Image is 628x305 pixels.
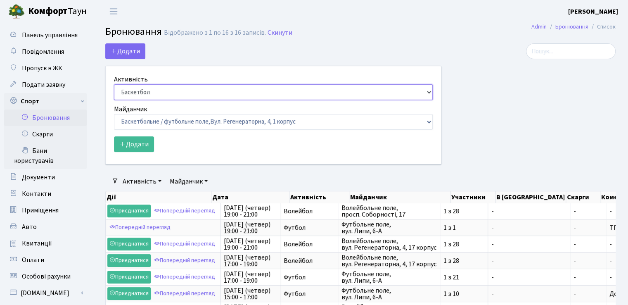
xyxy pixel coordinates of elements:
[609,273,612,282] span: -
[4,285,87,301] a: [DOMAIN_NAME]
[107,287,151,300] a: Приєднатися
[152,271,217,284] a: Попередній перегляд
[289,191,350,203] th: Активність
[573,208,602,214] span: -
[4,143,87,169] a: Бани користувачів
[4,43,87,60] a: Повідомлення
[152,238,217,250] a: Попередній перегляд
[224,238,277,251] span: [DATE] (четвер) 19:00 - 21:00
[119,174,165,188] a: Активність
[211,191,289,203] th: Дата
[164,29,266,37] div: Відображено з 1 по 16 з 16 записів.
[609,240,612,249] span: -
[4,235,87,252] a: Квитанції
[22,272,71,281] span: Особові рахунки
[22,173,55,182] span: Документи
[609,207,612,216] span: -
[4,186,87,202] a: Контакти
[491,274,566,281] span: -
[224,287,277,300] span: [DATE] (четвер) 15:00 - 17:00
[152,287,217,300] a: Попередній перегляд
[531,22,547,31] a: Admin
[28,5,68,18] b: Комфорт
[443,274,484,281] span: 1 з 21
[107,254,151,267] a: Приєднатися
[107,221,173,234] a: Попередній перегляд
[114,104,147,114] label: Майданчик
[341,221,436,234] span: Футбольне поле, вул. Липи, 6-А
[22,47,64,56] span: Повідомлення
[22,64,62,73] span: Пропуск в ЖК
[4,60,87,76] a: Пропуск в ЖК
[573,274,602,281] span: -
[443,241,484,248] span: 1 з 28
[107,271,151,284] a: Приєднатися
[450,191,495,203] th: Участники
[224,205,277,218] span: [DATE] (четвер) 19:00 - 21:00
[491,257,566,264] span: -
[152,254,217,267] a: Попередній перегляд
[4,76,87,93] a: Подати заявку
[573,257,602,264] span: -
[555,22,588,31] a: Бронювання
[609,256,612,265] span: -
[284,274,334,281] span: Футбол
[4,27,87,43] a: Панель управління
[105,24,162,39] span: Бронювання
[341,271,436,284] span: Футбольне поле, вул. Липи, 6-А
[166,174,211,188] a: Майданчик
[107,205,151,217] a: Приєднатися
[491,208,566,214] span: -
[341,254,436,267] span: Волейбольне поле, вул. Регенераторна, 4, 17 корпус
[573,224,602,231] span: -
[341,205,436,218] span: Волейбольне поле, просп. Соборності, 17
[284,208,334,214] span: Волейбол
[107,238,151,250] a: Приєднатися
[4,93,87,110] a: Спорт
[22,31,78,40] span: Панель управління
[526,43,616,59] input: Пошук...
[284,241,334,248] span: Волейбол
[103,5,124,18] button: Переключити навігацію
[4,252,87,268] a: Оплати
[224,254,277,267] span: [DATE] (четвер) 17:00 - 19:00
[114,136,154,152] button: Додати
[443,224,484,231] span: 1 з 1
[573,241,602,248] span: -
[443,291,484,297] span: 1 з 10
[573,291,602,297] span: -
[284,224,334,231] span: Футбол
[443,257,484,264] span: 1 з 28
[22,206,59,215] span: Приміщення
[114,74,148,84] label: Активність
[284,257,334,264] span: Волейбол
[568,7,618,17] a: [PERSON_NAME]
[443,208,484,214] span: 1 з 28
[495,191,566,203] th: В [GEOGRAPHIC_DATA]
[224,271,277,284] span: [DATE] (четвер) 17:00 - 19:00
[28,5,87,19] span: Таун
[349,191,450,203] th: Майданчик
[4,219,87,235] a: Авто
[4,268,87,285] a: Особові рахунки
[519,18,628,36] nav: breadcrumb
[568,7,618,16] b: [PERSON_NAME]
[152,205,217,217] a: Попередній перегляд
[22,80,65,89] span: Подати заявку
[106,191,211,203] th: Дії
[341,287,436,300] span: Футбольне поле, вул. Липи, 6-А
[284,291,334,297] span: Футбол
[224,221,277,234] span: [DATE] (четвер) 19:00 - 21:00
[588,22,616,31] li: Список
[4,169,87,186] a: Документи
[4,202,87,219] a: Приміщення
[105,43,145,59] button: Додати
[491,224,566,231] span: -
[22,239,52,248] span: Квитанції
[4,126,87,143] a: Скарги
[22,222,37,231] span: Авто
[4,110,87,126] a: Бронювання
[341,238,436,251] span: Волейбольне поле, вул. Регенераторна, 4, 17 корпус
[491,241,566,248] span: -
[22,189,51,198] span: Контакти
